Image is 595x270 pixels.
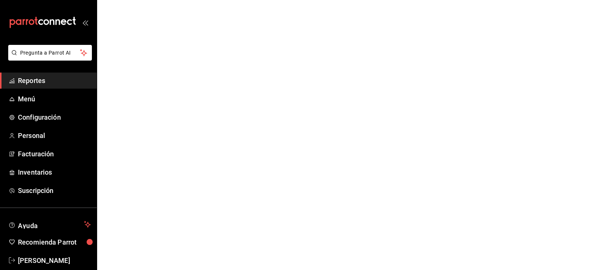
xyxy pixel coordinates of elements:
[8,45,92,61] button: Pregunta a Parrot AI
[18,131,91,141] span: Personal
[20,49,80,57] span: Pregunta a Parrot AI
[18,237,91,247] span: Recomienda Parrot
[18,220,81,229] span: Ayuda
[18,112,91,122] span: Configuración
[18,167,91,177] span: Inventarios
[18,255,91,266] span: [PERSON_NAME]
[5,54,92,62] a: Pregunta a Parrot AI
[18,149,91,159] span: Facturación
[82,19,88,25] button: open_drawer_menu
[18,185,91,196] span: Suscripción
[18,94,91,104] span: Menú
[18,76,91,86] span: Reportes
